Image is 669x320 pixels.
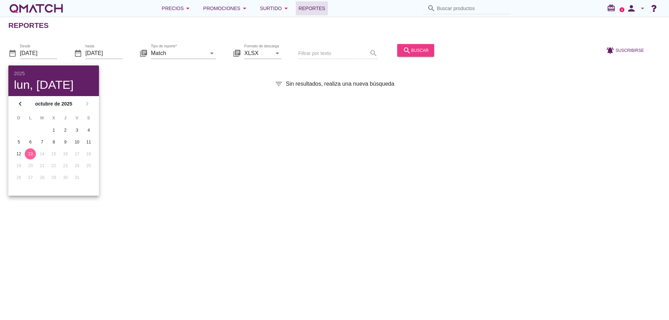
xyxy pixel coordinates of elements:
div: 2025 [14,71,93,76]
th: S [83,112,94,124]
th: M [37,112,47,124]
i: date_range [8,49,17,57]
div: 11 [83,139,94,145]
i: library_books [233,49,241,57]
button: buscar [397,44,434,56]
div: 8 [48,139,59,145]
div: 13 [25,151,36,157]
div: Precios [162,4,192,13]
button: 4 [83,125,94,136]
span: Reportes [299,4,325,13]
input: Formato de descarga [244,47,272,58]
i: arrow_drop_down [184,4,192,13]
button: 2 [60,125,71,136]
button: Surtido [254,1,296,15]
th: J [60,112,71,124]
div: 1 [48,127,59,133]
text: 2 [621,8,623,11]
button: 9 [60,136,71,148]
input: Buscar productos [437,3,507,14]
a: 2 [620,7,624,12]
button: 3 [71,125,83,136]
button: 10 [71,136,83,148]
div: 9 [60,139,71,145]
button: Suscribirse [600,44,649,56]
i: date_range [74,49,82,57]
a: Reportes [296,1,328,15]
div: 7 [37,139,48,145]
i: arrow_drop_down [638,4,647,13]
span: Sin resultados, realiza una nueva búsqueda [286,80,394,88]
i: filter_list [275,80,283,88]
input: Desde [20,47,57,58]
div: 5 [13,139,24,145]
i: search [403,46,411,54]
div: 6 [25,139,36,145]
i: arrow_drop_down [282,4,290,13]
div: 3 [71,127,83,133]
i: search [427,4,436,13]
i: arrow_drop_down [273,49,282,57]
h2: Reportes [8,20,49,31]
button: 12 [13,148,24,159]
button: 6 [25,136,36,148]
div: 12 [13,151,24,157]
i: chevron_left [16,100,24,108]
button: 1 [48,125,59,136]
input: Tipo de reporte* [151,47,206,58]
strong: octubre de 2025 [26,100,81,108]
th: L [25,112,36,124]
button: 11 [83,136,94,148]
span: Suscribirse [616,47,644,53]
a: white-qmatch-logo [8,1,64,15]
div: Surtido [260,4,290,13]
i: person [624,3,638,13]
button: Promociones [198,1,254,15]
div: 10 [71,139,83,145]
button: 7 [37,136,48,148]
button: Precios [156,1,198,15]
th: X [48,112,59,124]
i: redeem [607,4,618,12]
i: notifications_active [606,46,616,54]
button: 13 [25,148,36,159]
button: 8 [48,136,59,148]
div: Promociones [203,4,249,13]
i: arrow_drop_down [208,49,216,57]
input: hasta [85,47,123,58]
button: 5 [13,136,24,148]
div: lun, [DATE] [14,79,93,91]
i: arrow_drop_down [240,4,249,13]
th: D [13,112,24,124]
div: 2 [60,127,71,133]
div: buscar [403,46,429,54]
div: 4 [83,127,94,133]
i: library_books [139,49,148,57]
th: V [71,112,82,124]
